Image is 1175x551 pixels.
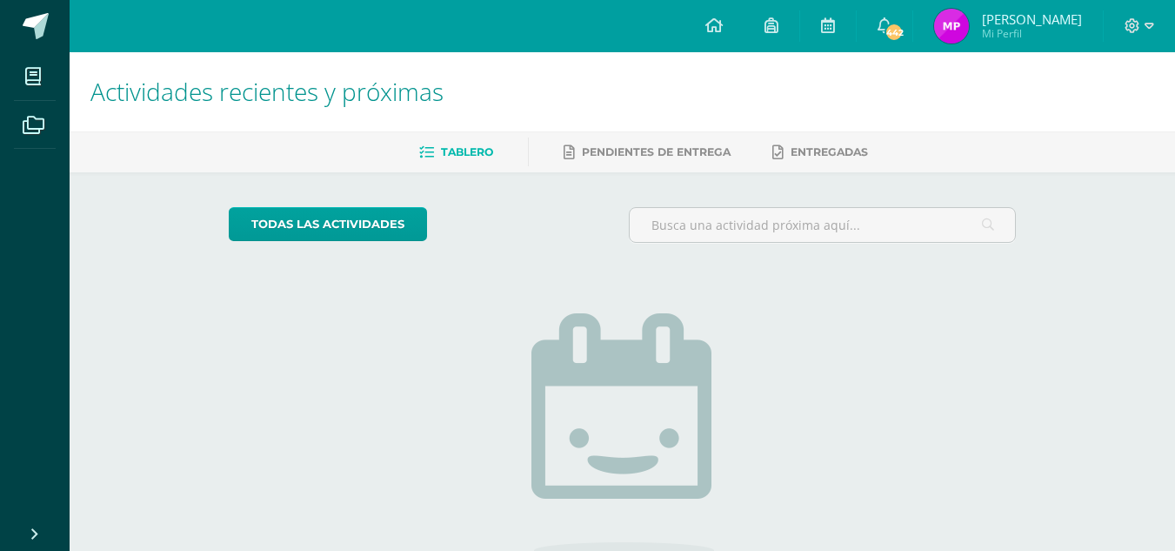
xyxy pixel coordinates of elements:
[885,23,904,42] span: 442
[934,9,969,44] img: b590cb789269ee52ca5911d646e2abc2.png
[564,138,731,166] a: Pendientes de entrega
[982,26,1082,41] span: Mi Perfil
[90,75,444,108] span: Actividades recientes y próximas
[791,145,868,158] span: Entregadas
[229,207,427,241] a: todas las Actividades
[441,145,493,158] span: Tablero
[772,138,868,166] a: Entregadas
[630,208,1015,242] input: Busca una actividad próxima aquí...
[982,10,1082,28] span: [PERSON_NAME]
[419,138,493,166] a: Tablero
[582,145,731,158] span: Pendientes de entrega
